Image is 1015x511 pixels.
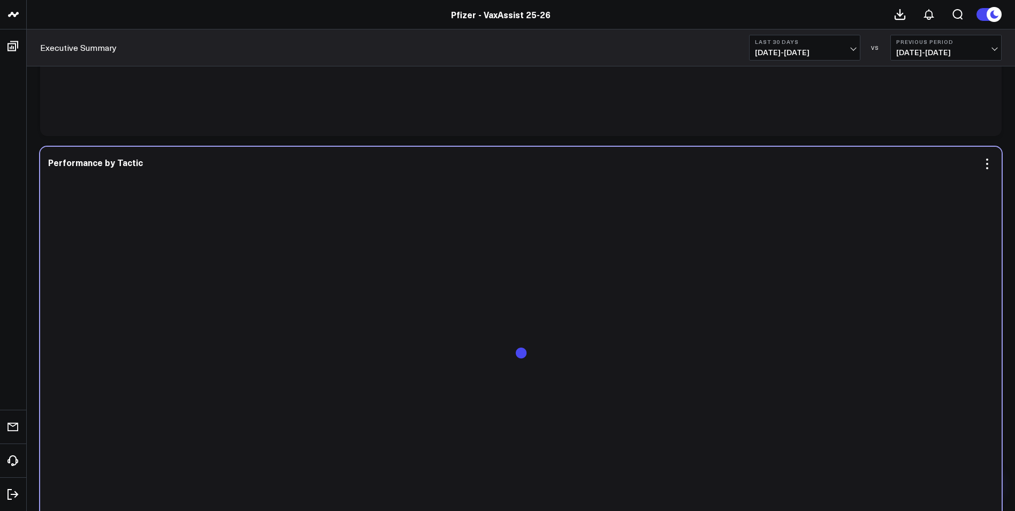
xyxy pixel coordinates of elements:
[40,42,117,54] a: Executive Summary
[451,9,551,20] a: Pfizer - VaxAssist 25-26
[896,39,996,45] b: Previous Period
[749,35,860,61] button: Last 30 Days[DATE]-[DATE]
[755,48,854,57] span: [DATE] - [DATE]
[890,35,1002,61] button: Previous Period[DATE]-[DATE]
[896,48,996,57] span: [DATE] - [DATE]
[866,44,885,51] div: VS
[755,39,854,45] b: Last 30 Days
[48,156,143,168] div: Performance by Tactic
